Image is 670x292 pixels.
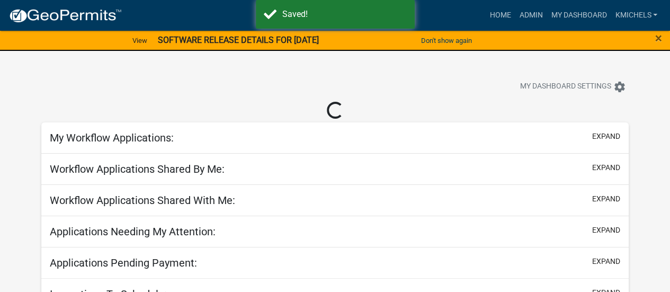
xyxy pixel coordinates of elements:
h5: Workflow Applications Shared With Me: [50,194,235,207]
i: settings [613,81,626,93]
span: × [655,31,662,46]
span: My Dashboard Settings [520,81,611,93]
strong: SOFTWARE RELEASE DETAILS FOR [DATE] [158,35,319,45]
a: My Dashboard [547,5,611,25]
a: View [128,32,151,49]
button: expand [592,256,620,267]
h5: Applications Needing My Attention: [50,225,216,238]
button: Don't show again [417,32,476,49]
h5: Applications Pending Payment: [50,256,197,269]
button: expand [592,193,620,205]
button: expand [592,225,620,236]
h5: Workflow Applications Shared By Me: [50,163,225,175]
h5: My Workflow Applications: [50,131,174,144]
button: expand [592,131,620,142]
a: Admin [515,5,547,25]
div: Saved! [282,8,407,21]
button: expand [592,162,620,173]
a: KMichels [611,5,662,25]
a: Home [485,5,515,25]
button: My Dashboard Settingssettings [512,76,635,97]
button: Close [655,32,662,45]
